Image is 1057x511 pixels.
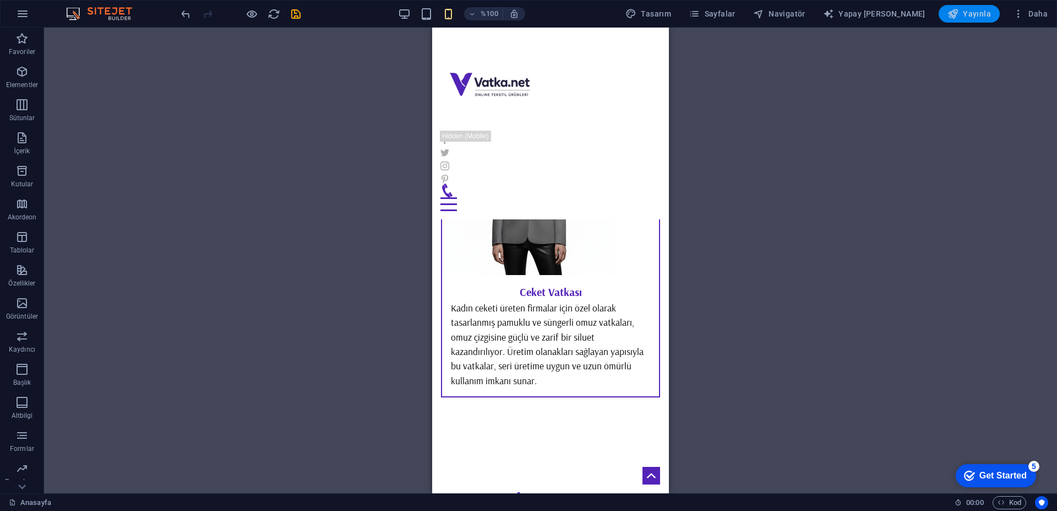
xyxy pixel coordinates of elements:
[6,313,38,320] font: Görüntüler
[749,5,810,23] button: Navigatör
[509,9,519,19] i: Yeniden boyutlandırma sırasında seçilen cihaza uyacak şekilde yakınlaştırma seviyesi otomatik ola...
[290,8,302,20] i: Kaydet (Ctrl+S)
[963,9,991,18] font: Yayınla
[769,9,805,18] font: Navigatör
[9,496,51,509] a: Seçimi iptal etmek için tıklayın. Sayfaları açmak için çift tıklayın.
[974,498,976,507] font: :
[6,81,38,89] font: Elementler
[289,7,302,20] button: kaydetmek
[8,213,37,221] font: Akordeon
[464,7,503,20] button: %100
[641,9,671,18] font: Tasarım
[1035,496,1048,509] button: Kullanıcı merkezli
[10,445,34,453] font: Formlar
[14,147,30,155] font: İçerik
[621,5,675,23] button: Tasarım
[819,5,930,23] button: Yapay [PERSON_NAME]
[966,498,974,507] font: 00
[5,478,39,486] font: Pazarlama
[10,246,35,254] font: Tablolar
[267,7,280,20] button: yeniden yükle
[63,7,146,20] img: Editör Logosu
[993,496,1026,509] button: Kod
[705,9,735,18] font: Sayfalar
[955,496,984,509] h6: Oturum süresi
[12,412,33,419] font: Altbilgi
[245,7,258,20] button: Önizleme modundan çıkıp düzenlemeye devam etmek için buraya tıklayın
[976,498,983,507] font: 00
[9,48,35,56] font: Favoriler
[179,7,192,20] button: geri al
[8,279,35,287] font: Özellikler
[81,2,92,13] div: 5
[20,498,51,507] font: Anasayfa
[1009,498,1021,507] font: Kod
[9,346,35,353] font: Kaydırıcı
[684,5,740,23] button: Sayfalar
[1009,5,1052,23] button: Daha
[179,8,192,20] i: Undo: Change image (Ctrl+Z)
[481,9,498,18] font: %100
[13,379,31,386] font: Başlık
[9,6,89,29] div: Get Started 5 items remaining, 0% complete
[838,9,925,18] font: Yapay [PERSON_NAME]
[11,180,34,188] font: Kutular
[268,8,280,20] i: Sayfayı yeniden yükle
[9,114,35,122] font: Sütunlar
[1028,9,1048,18] font: Daha
[32,12,80,22] div: Get Started
[621,5,675,23] div: Tasarım (Ctrl+Alt+Y)
[939,5,1000,23] button: Yayınla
